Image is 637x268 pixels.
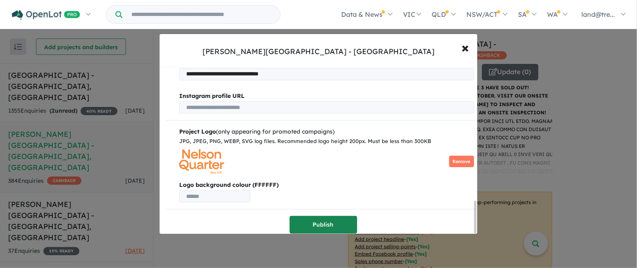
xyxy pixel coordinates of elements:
[179,128,216,135] b: Project Logo
[582,10,615,18] span: land@tre...
[179,149,224,174] img: Nelson%20Quarter%20Estate%20-%20Box%20Hill___1745301418.jpg
[179,127,474,137] div: (only appearing for promoted campaigns)
[290,216,357,234] button: Publish
[124,6,279,23] input: Try estate name, suburb, builder or developer
[179,180,474,190] b: Logo background colour (FFFFFF)
[179,92,245,100] b: Instagram profile URL
[462,39,469,56] span: ×
[12,10,80,20] img: Openlot PRO Logo White
[449,156,474,168] button: Remove
[179,137,474,146] div: JPG, JPEG, PNG, WEBP, SVG log files. Recommended logo height 200px. Must be less than 300KB
[203,46,434,57] div: [PERSON_NAME][GEOGRAPHIC_DATA] - [GEOGRAPHIC_DATA]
